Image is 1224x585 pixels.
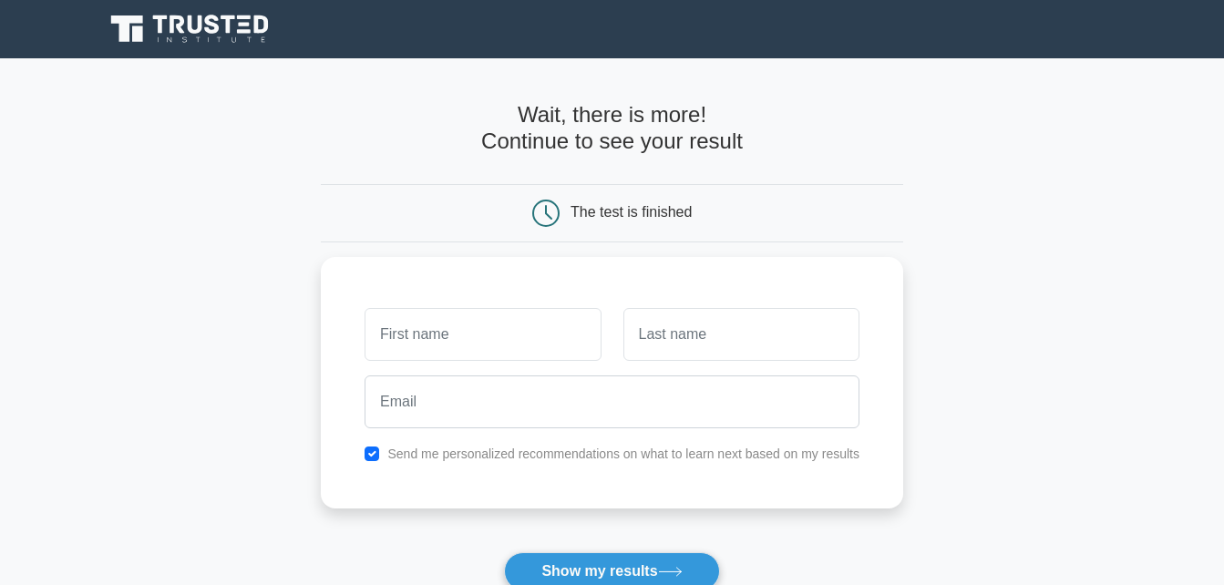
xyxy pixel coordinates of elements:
div: The test is finished [571,204,692,220]
input: First name [365,308,601,361]
input: Email [365,375,859,428]
h4: Wait, there is more! Continue to see your result [321,102,903,155]
label: Send me personalized recommendations on what to learn next based on my results [387,446,859,461]
input: Last name [623,308,859,361]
